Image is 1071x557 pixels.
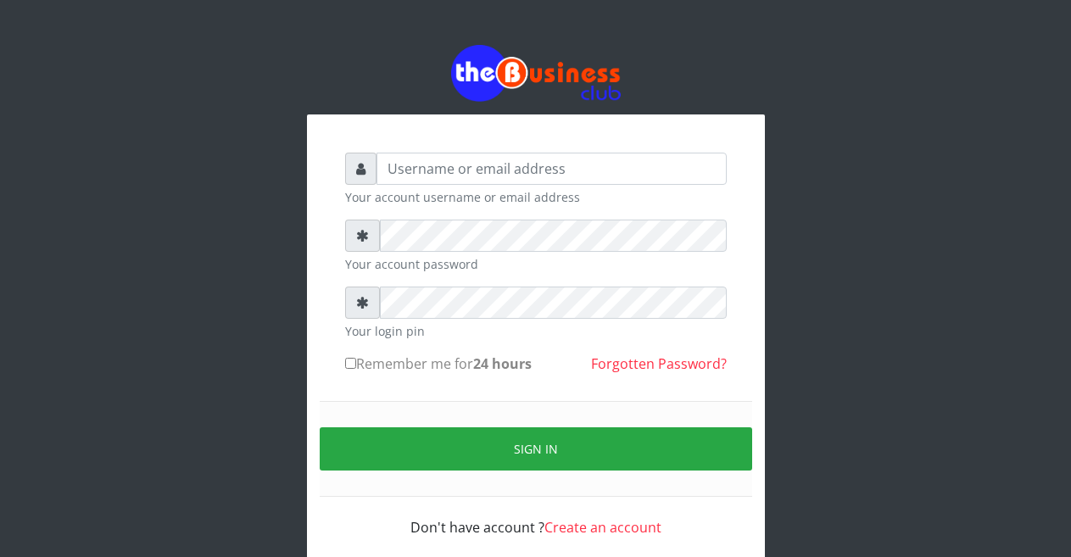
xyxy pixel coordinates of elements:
[345,322,727,340] small: Your login pin
[377,153,727,185] input: Username or email address
[345,358,356,369] input: Remember me for24 hours
[345,354,532,374] label: Remember me for
[345,255,727,273] small: Your account password
[345,188,727,206] small: Your account username or email address
[591,354,727,373] a: Forgotten Password?
[473,354,532,373] b: 24 hours
[320,427,752,471] button: Sign in
[544,518,661,537] a: Create an account
[345,497,727,538] div: Don't have account ?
